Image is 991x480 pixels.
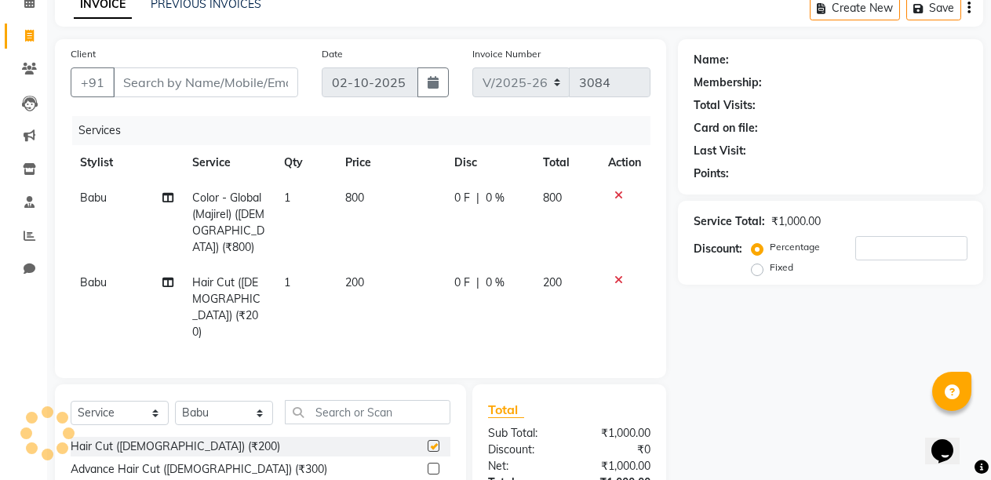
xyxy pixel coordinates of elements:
[336,145,445,180] th: Price
[476,458,569,475] div: Net:
[72,116,662,145] div: Services
[71,145,183,180] th: Stylist
[80,191,107,205] span: Babu
[694,165,729,182] div: Points:
[694,213,765,230] div: Service Total:
[71,47,96,61] label: Client
[192,191,264,254] span: Color - Global (Majirel) ([DEMOGRAPHIC_DATA]) (₹800)
[284,275,290,289] span: 1
[599,145,650,180] th: Action
[694,241,742,257] div: Discount:
[472,47,541,61] label: Invoice Number
[476,275,479,291] span: |
[71,438,280,455] div: Hair Cut ([DEMOGRAPHIC_DATA]) (₹200)
[569,442,661,458] div: ₹0
[569,458,661,475] div: ₹1,000.00
[476,190,479,206] span: |
[345,275,364,289] span: 200
[486,190,505,206] span: 0 %
[543,191,562,205] span: 800
[770,240,820,254] label: Percentage
[569,425,661,442] div: ₹1,000.00
[694,120,758,136] div: Card on file:
[694,97,756,114] div: Total Visits:
[192,275,261,339] span: Hair Cut ([DEMOGRAPHIC_DATA]) (₹200)
[694,143,746,159] div: Last Visit:
[454,275,470,291] span: 0 F
[71,67,115,97] button: +91
[534,145,598,180] th: Total
[771,213,821,230] div: ₹1,000.00
[486,275,505,291] span: 0 %
[694,52,729,68] div: Name:
[445,145,534,180] th: Disc
[275,145,336,180] th: Qty
[322,47,343,61] label: Date
[71,461,327,478] div: Advance Hair Cut ([DEMOGRAPHIC_DATA]) (₹300)
[488,402,524,418] span: Total
[476,442,569,458] div: Discount:
[113,67,298,97] input: Search by Name/Mobile/Email/Code
[454,190,470,206] span: 0 F
[694,75,762,91] div: Membership:
[476,425,569,442] div: Sub Total:
[925,417,975,464] iframe: chat widget
[284,191,290,205] span: 1
[285,400,450,424] input: Search or Scan
[770,260,793,275] label: Fixed
[345,191,364,205] span: 800
[543,275,562,289] span: 200
[80,275,107,289] span: Babu
[183,145,275,180] th: Service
